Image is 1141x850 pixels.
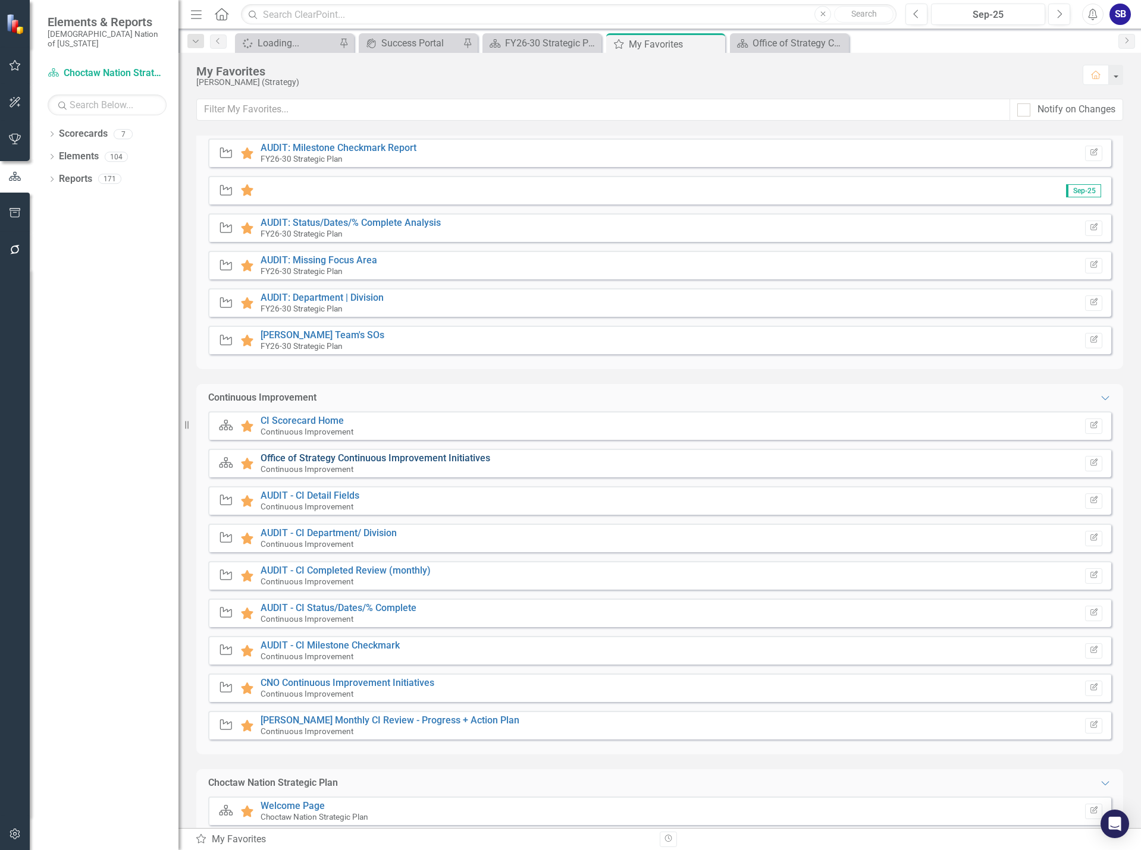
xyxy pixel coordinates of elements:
[261,677,434,688] a: CNO Continuous Improvement Initiatives
[48,29,167,49] small: [DEMOGRAPHIC_DATA] Nation of [US_STATE]
[261,614,353,624] small: Continuous Improvement
[261,565,431,576] a: AUDIT - CI Completed Review (monthly)
[261,577,353,586] small: Continuous Improvement
[196,78,1071,87] div: [PERSON_NAME] (Strategy)
[261,304,343,313] small: FY26-30 Strategic Plan
[261,527,397,539] a: AUDIT - CI Department/ Division
[261,726,353,736] small: Continuous Improvement
[1101,810,1129,838] div: Open Intercom Messenger
[261,464,353,474] small: Continuous Improvement
[261,142,416,153] a: AUDIT: Milestone Checkmark Report
[261,229,343,238] small: FY26-30 Strategic Plan
[59,172,92,186] a: Reports
[6,14,27,34] img: ClearPoint Strategy
[261,490,359,501] a: AUDIT - CI Detail Fields
[733,36,846,51] a: Office of Strategy Continuous Improvement Initiatives
[931,4,1045,25] button: Sep-25
[105,152,128,162] div: 104
[195,833,651,846] div: My Favorites
[48,95,167,115] input: Search Below...
[261,329,384,341] a: [PERSON_NAME] Team's SOs
[851,9,877,18] span: Search
[261,651,353,661] small: Continuous Improvement
[261,539,353,549] small: Continuous Improvement
[505,36,598,51] div: FY26-30 Strategic Plan
[1037,103,1115,117] div: Notify on Changes
[261,266,343,276] small: FY26-30 Strategic Plan
[261,154,343,163] small: FY26-30 Strategic Plan
[261,640,400,651] a: AUDIT - CI Milestone Checkmark
[753,36,846,51] div: Office of Strategy Continuous Improvement Initiatives
[935,8,1041,22] div: Sep-25
[261,800,325,811] a: Welcome Page
[48,67,167,80] a: Choctaw Nation Strategic Plan
[208,776,338,790] div: Choctaw Nation Strategic Plan
[261,341,343,351] small: FY26-30 Strategic Plan
[381,36,460,51] div: Success Portal
[59,150,99,163] a: Elements
[241,4,896,25] input: Search ClearPoint...
[261,812,368,821] small: Choctaw Nation Strategic Plan
[261,217,441,228] a: AUDIT: Status/Dates/% Complete Analysis
[629,37,722,52] div: My Favorites
[98,174,121,184] div: 171
[48,15,167,29] span: Elements & Reports
[261,502,353,511] small: Continuous Improvement
[834,6,894,23] button: Search
[261,714,519,726] a: [PERSON_NAME] Monthly CI Review - Progress + Action Plan
[196,99,1010,121] input: Filter My Favorites...
[208,391,316,405] div: Continuous Improvement
[114,129,133,139] div: 7
[261,452,490,464] a: Office of Strategy Continuous Improvement Initiatives
[261,689,353,698] small: Continuous Improvement
[261,602,416,613] a: AUDIT - CI Status/Dates/% Complete
[362,36,460,51] a: Success Portal
[261,292,384,303] a: AUDIT: Department | Division
[1109,4,1131,25] button: SB
[485,36,598,51] a: FY26-30 Strategic Plan
[1066,184,1101,197] span: Sep-25
[59,127,108,141] a: Scorecards
[261,415,344,426] a: CI Scorecard Home
[258,36,336,51] div: Loading...
[196,65,1071,78] div: My Favorites
[238,36,336,51] a: Loading...
[261,254,377,266] a: AUDIT: Missing Focus Area
[261,427,353,436] small: Continuous Improvement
